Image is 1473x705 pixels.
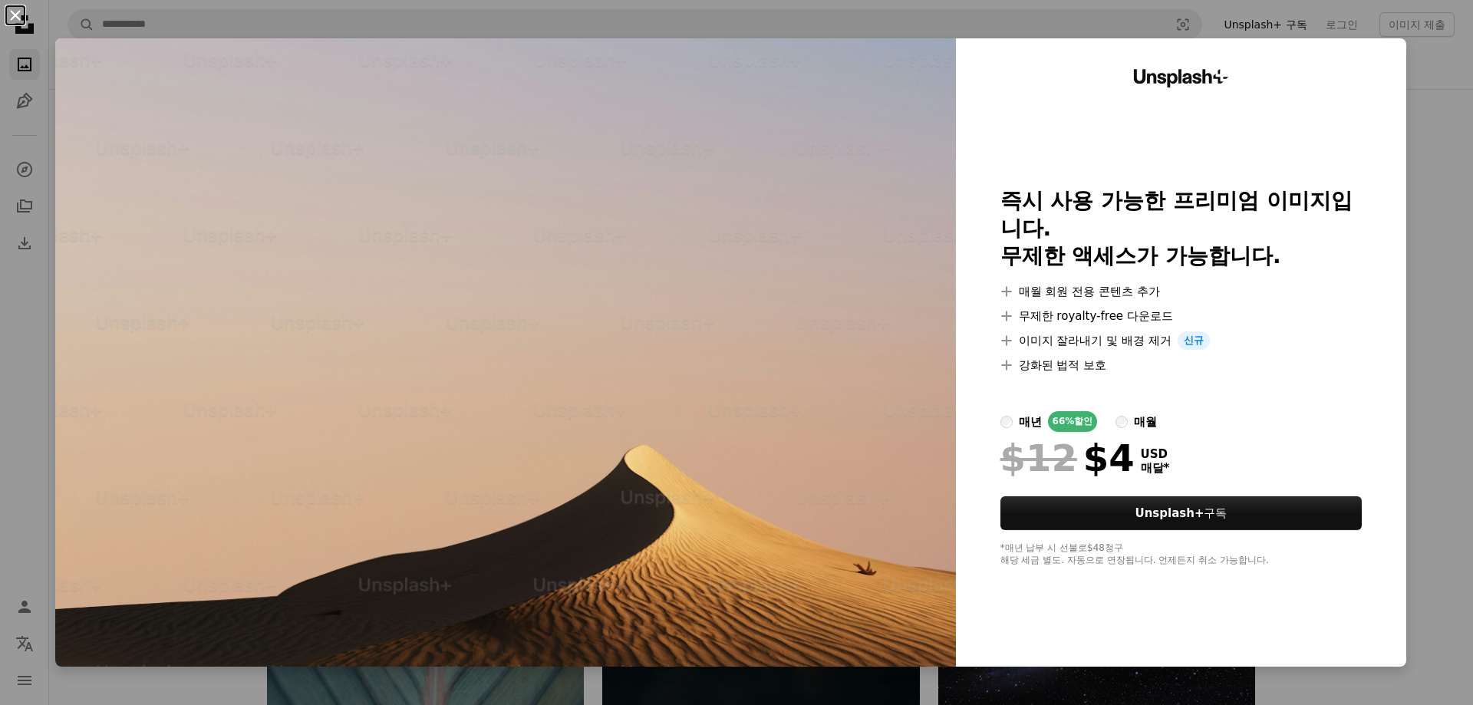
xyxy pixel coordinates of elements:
[1000,307,1363,325] li: 무제한 royalty-free 다운로드
[1141,447,1170,461] span: USD
[1000,331,1363,350] li: 이미지 잘라내기 및 배경 제거
[1115,416,1128,428] input: 매월
[1134,413,1157,431] div: 매월
[1000,542,1363,567] div: *매년 납부 시 선불로 $48 청구 해당 세금 별도. 자동으로 연장됩니다. 언제든지 취소 가능합니다.
[1178,331,1210,350] span: 신규
[1019,413,1042,431] div: 매년
[1000,356,1363,374] li: 강화된 법적 보호
[1000,187,1363,270] h2: 즉시 사용 가능한 프리미엄 이미지입니다. 무제한 액세스가 가능합니다.
[1135,506,1204,520] strong: Unsplash+
[1000,416,1013,428] input: 매년66%할인
[1000,438,1135,478] div: $4
[1000,496,1363,530] button: Unsplash+구독
[1048,411,1098,432] div: 66% 할인
[1000,282,1363,301] li: 매월 회원 전용 콘텐츠 추가
[1000,438,1077,478] span: $12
